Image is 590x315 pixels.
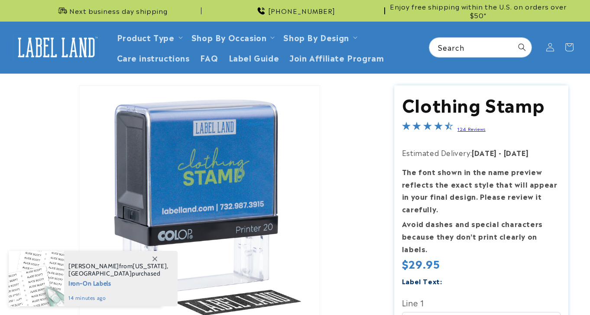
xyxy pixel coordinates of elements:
[68,270,132,277] span: [GEOGRAPHIC_DATA]
[499,147,502,158] strong: -
[10,31,103,64] a: Label Land
[68,263,169,277] span: from , purchased
[13,34,100,61] img: Label Land
[278,27,360,47] summary: Shop By Design
[389,2,568,19] span: Enjoy free shipping within the U.S. on orders over $50*
[472,147,497,158] strong: [DATE]
[117,52,190,62] span: Care instructions
[112,47,195,68] a: Care instructions
[186,27,279,47] summary: Shop By Occasion
[402,296,561,309] label: Line 1
[402,146,561,159] p: Estimated Delivery:
[68,262,119,270] span: [PERSON_NAME]
[402,93,561,115] h1: Clothing Stamp
[191,32,267,42] span: Shop By Occasion
[402,166,558,214] strong: The font shown in the name preview reflects the exact style that will appear in your final design...
[402,218,543,254] strong: Avoid dashes and special characters because they don’t print clearly on labels.
[224,47,285,68] a: Label Guide
[195,47,224,68] a: FAQ
[112,27,186,47] summary: Product Type
[117,31,175,43] a: Product Type
[268,6,335,15] span: [PHONE_NUMBER]
[457,126,486,132] a: 124 Reviews
[68,277,169,288] span: Iron-On Labels
[402,257,440,270] span: $29.95
[133,262,167,270] span: [US_STATE]
[200,52,218,62] span: FAQ
[504,147,529,158] strong: [DATE]
[68,294,169,302] span: 14 minutes ago
[503,278,581,306] iframe: Gorgias live chat messenger
[402,276,442,286] label: Label Text:
[283,31,349,43] a: Shop By Design
[512,38,532,57] button: Search
[402,123,453,133] span: 4.4-star overall rating
[284,47,389,68] a: Join Affiliate Program
[229,52,279,62] span: Label Guide
[289,52,384,62] span: Join Affiliate Program
[69,6,168,15] span: Next business day shipping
